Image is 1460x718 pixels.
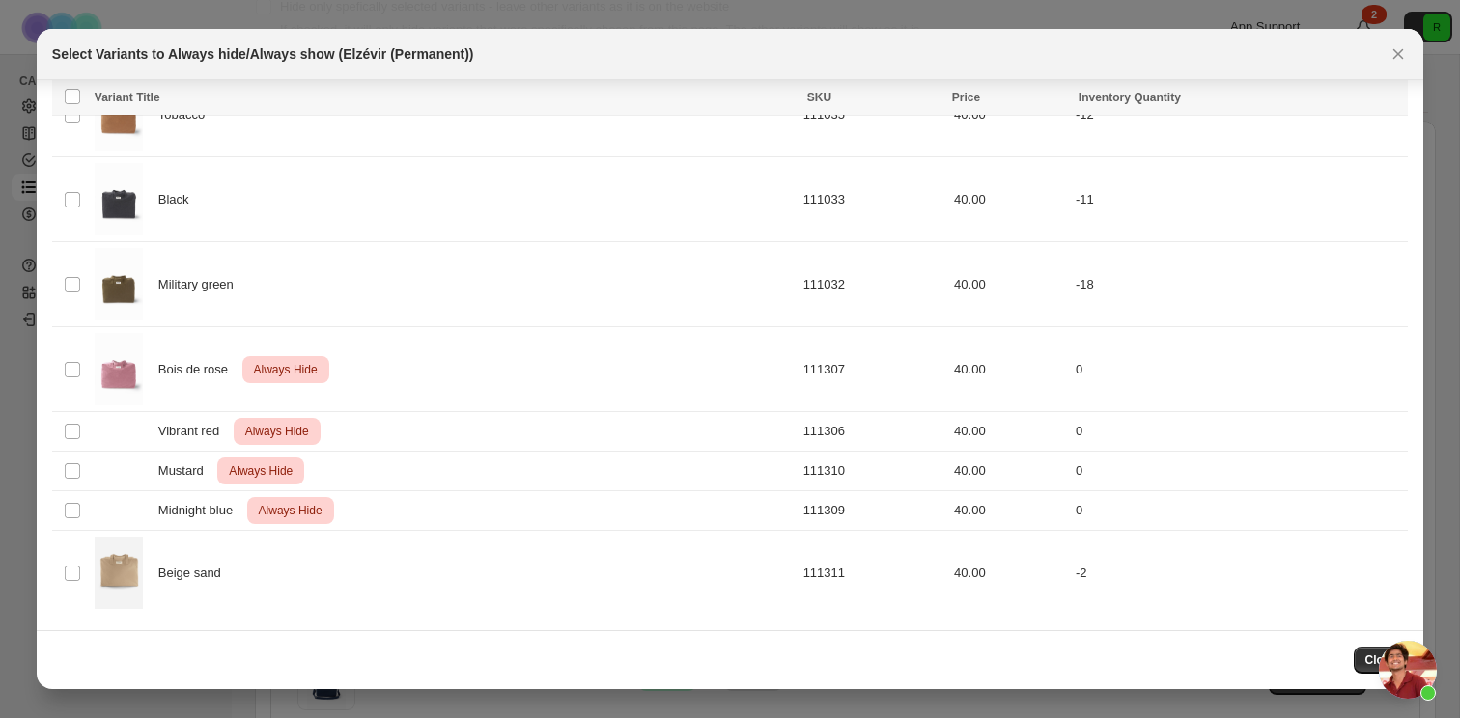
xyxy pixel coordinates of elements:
td: 111309 [798,491,948,531]
td: 40.00 [948,327,1070,412]
td: 111311 [798,531,948,616]
span: Military green [158,275,244,294]
button: Close [1385,41,1412,68]
td: 40.00 [948,157,1070,242]
td: 111032 [798,242,948,327]
span: Always Hide [241,420,313,443]
img: P-Elzevir-Kaki-01.jpg [95,248,143,320]
td: 0 [1070,412,1408,452]
span: Midnight blue [158,501,243,520]
td: 40.00 [948,531,1070,616]
td: 111306 [798,412,948,452]
td: 40.00 [948,491,1070,531]
img: P-Elzevir-Noir-01.jpg [95,163,143,235]
td: 0 [1070,491,1408,531]
span: Black [158,190,200,209]
img: P-Elzevir-Beige-01.jpg [95,537,143,609]
td: 111033 [798,157,948,242]
td: 40.00 [948,412,1070,452]
span: Beige sand [158,564,232,583]
td: -18 [1070,242,1408,327]
span: Price [952,91,980,104]
span: Always Hide [250,358,322,381]
td: 40.00 [948,242,1070,327]
h2: Select Variants to Always hide/Always show (Elzévir (Permanent)) [52,44,474,64]
img: P-Elzevir-Bois-de-rose-01.jpg [95,333,143,405]
span: Always Hide [255,499,326,522]
span: Variant Title [95,91,160,104]
td: 111310 [798,452,948,491]
span: Inventory Quantity [1079,91,1181,104]
td: 40.00 [948,452,1070,491]
span: Bois de rose [158,360,239,379]
span: Mustard [158,461,214,481]
td: 0 [1070,327,1408,412]
div: Ouvrir le chat [1379,641,1437,699]
td: 0 [1070,452,1408,491]
td: 111307 [798,327,948,412]
span: Close [1365,652,1397,668]
span: Vibrant red [158,422,230,441]
td: -2 [1070,531,1408,616]
span: SKU [807,91,831,104]
td: -11 [1070,157,1408,242]
button: Close [1354,647,1409,674]
span: Always Hide [225,459,296,483]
